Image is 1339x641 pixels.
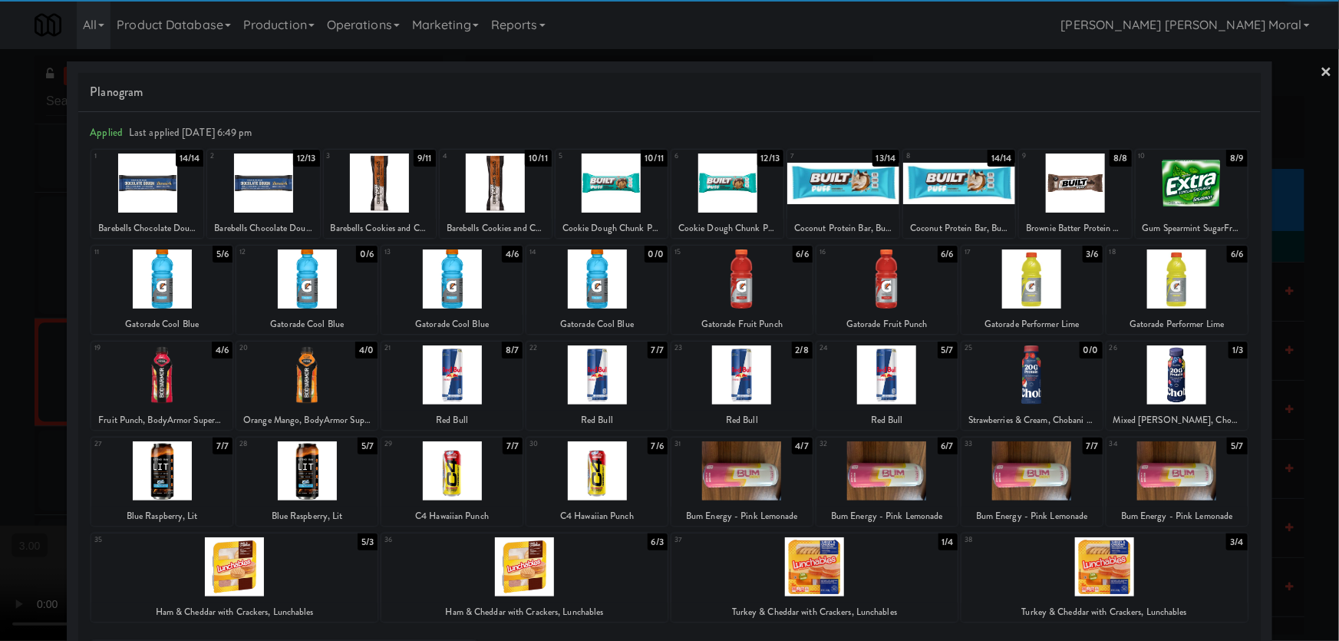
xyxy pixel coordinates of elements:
div: Red Bull [671,411,813,430]
div: Gatorade Performer Lime [961,315,1103,334]
div: 218/7Red Bull [381,342,523,430]
div: 8 [906,150,959,163]
div: 285/7Blue Raspberry, Lit [236,438,378,526]
div: 6/6 [938,246,958,263]
div: Cookie Dough Chunk Puff, BUILT Bar [556,219,668,238]
div: Coconut Protein Bar, Built Puff [787,219,899,238]
div: 204/0Orange Mango, BodyArmor SuperDrink [236,342,378,430]
div: 29 [384,438,452,451]
div: Bum Energy - Pink Lemonade [1109,507,1245,526]
div: 510/11Cookie Dough Chunk Puff, BUILT Bar [556,150,668,238]
div: Gatorade Fruit Punch [816,315,958,334]
div: 23 [674,342,742,355]
div: C4 Hawaiian Punch [384,507,520,526]
div: 814/14Coconut Protein Bar, Built Puff [903,150,1015,238]
div: Bum Energy - Pink Lemonade [671,507,813,526]
div: 5 [559,150,612,163]
div: 10/11 [525,150,552,167]
div: 34 [1110,438,1177,451]
div: Red Bull [674,411,810,430]
div: 21 [384,342,452,355]
div: 20 [239,342,307,355]
div: 410/11Barebells Cookies and Caramel [440,150,552,238]
div: Gatorade Cool Blue [526,315,668,334]
div: 7/7 [503,438,523,454]
div: Blue Raspberry, Lit [91,507,233,526]
div: 140/0Gatorade Cool Blue [526,246,668,334]
div: 114/14Barebells Chocolate Dough [91,150,203,238]
div: Gatorade Performer Lime [1106,315,1248,334]
div: 7/7 [1083,438,1103,454]
div: 3/4 [1226,534,1247,550]
div: 14 [529,246,597,259]
div: Red Bull [816,411,958,430]
div: 6 [674,150,727,163]
div: 16 [820,246,887,259]
div: 186/6Gatorade Performer Lime [1106,246,1248,334]
div: Brownie Batter Protein Bar, Built Puff [1019,219,1131,238]
div: 232/8Red Bull [671,342,813,430]
div: Ham & Cheddar with Crackers, Lunchables [91,603,378,622]
div: 307/6C4 Hawaiian Punch [526,438,668,526]
div: Barebells Cookies and Caramel [442,219,549,238]
div: Blue Raspberry, Lit [94,507,230,526]
div: Red Bull [381,411,523,430]
a: × [1321,49,1333,97]
div: Red Bull [526,411,668,430]
span: Applied [90,125,123,140]
div: 3 [327,150,380,163]
div: C4 Hawaiian Punch [529,507,665,526]
div: Fruit Punch, BodyArmor SuperDrink [94,411,230,430]
div: 194/6Fruit Punch, BodyArmor SuperDrink [91,342,233,430]
div: Gatorade Cool Blue [94,315,230,334]
div: 0/0 [645,246,668,263]
div: Gatorade Cool Blue [381,315,523,334]
div: 2 [210,150,263,163]
div: Brownie Batter Protein Bar, Built Puff [1021,219,1129,238]
div: 10 [1139,150,1192,163]
div: Gatorade Fruit Punch [671,315,813,334]
div: Turkey & Cheddar with Crackers, Lunchables [671,603,958,622]
div: Blue Raspberry, Lit [239,507,375,526]
div: Strawberries & Cream, Chobani High Protein Greek Yogurt [961,411,1103,430]
div: 98/8Brownie Batter Protein Bar, Built Puff [1019,150,1131,238]
div: 13 [384,246,452,259]
div: 28 [239,438,307,451]
div: Ham & Cheddar with Crackers, Lunchables [381,603,668,622]
div: 383/4Turkey & Cheddar with Crackers, Lunchables [961,534,1248,622]
div: 4/7 [792,438,813,454]
div: 9 [1022,150,1075,163]
div: Barebells Chocolate Dough [94,219,201,238]
div: C4 Hawaiian Punch [526,507,668,526]
div: 31 [674,438,742,451]
div: 345/7Bum Energy - Pink Lemonade [1106,438,1248,526]
div: 134/6Gatorade Cool Blue [381,246,523,334]
div: 12/13 [293,150,320,167]
div: 8/7 [502,342,523,358]
div: 8/8 [1110,150,1131,167]
div: Turkey & Cheddar with Crackers, Lunchables [961,603,1248,622]
div: 38 [965,534,1104,547]
div: 4 [443,150,496,163]
div: Coconut Protein Bar, Built Puff [790,219,897,238]
div: 4/6 [502,246,523,263]
div: 355/3Ham & Cheddar with Crackers, Lunchables [91,534,378,622]
div: 297/7C4 Hawaiian Punch [381,438,523,526]
div: Gatorade Cool Blue [529,315,665,334]
div: 14/14 [988,150,1016,167]
div: 30 [529,438,597,451]
div: 371/4Turkey & Cheddar with Crackers, Lunchables [671,534,958,622]
div: 108/9Gum Spearmint SugarFree Chewing Gum, Extra [1136,150,1248,238]
div: Gatorade Cool Blue [236,315,378,334]
div: 12/13 [757,150,784,167]
div: Coconut Protein Bar, Built Puff [903,219,1015,238]
div: 22 [529,342,597,355]
div: Turkey & Cheddar with Crackers, Lunchables [674,603,955,622]
div: 10/11 [641,150,668,167]
div: Barebells Cookies and Caramel [324,219,436,238]
div: 1/3 [1229,342,1247,358]
div: Orange Mango, BodyArmor SuperDrink [236,411,378,430]
div: 2/8 [792,342,813,358]
div: Strawberries & Cream, Chobani High Protein Greek Yogurt [964,411,1100,430]
div: 0/6 [356,246,378,263]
